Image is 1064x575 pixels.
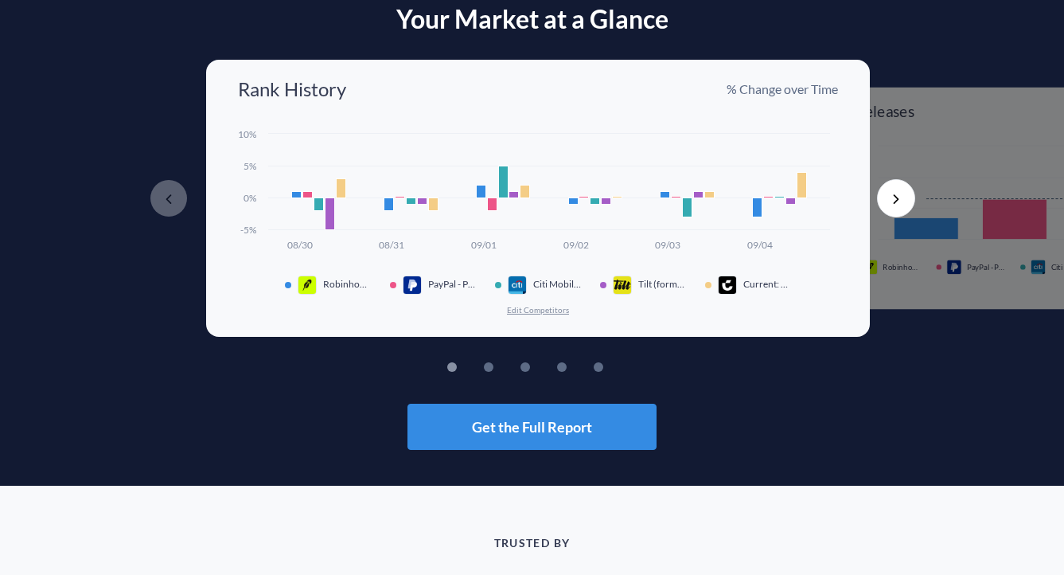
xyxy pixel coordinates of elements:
button: Previous [150,179,188,217]
div: app [718,276,743,295]
text: 08/30 [287,239,313,251]
text: -5% [240,224,256,236]
text: 0% [244,192,256,204]
div: app [403,276,428,295]
div: app [508,276,533,295]
span: PayPal - Pay, Send, Save [967,263,1005,272]
button: 5 [618,362,627,372]
img: app icon [718,276,737,295]
p: TRUSTED BY [55,537,1010,550]
img: app icon [613,276,632,295]
img: app icon [1031,260,1046,275]
span: Tilt (formerly Empower) [638,279,686,290]
div: app [863,260,883,275]
div: app [946,260,967,275]
span: Current: The Future of Banking [743,279,791,290]
span: Robinhood: Trading & Investing [323,279,371,290]
text: 10% [238,128,256,140]
button: 4 [581,362,590,372]
img: app icon [298,276,317,295]
img: app icon [946,260,961,275]
span: Get the Full Report [472,420,592,434]
img: app icon [508,276,527,295]
div: app [298,276,323,295]
span: Citi Mobile® [533,279,581,290]
button: Edit Competitors [506,304,570,315]
button: 2 [508,362,517,372]
text: 09/04 [747,239,773,251]
p: % Change over Time [727,80,838,98]
h3: Releases [855,103,914,119]
button: Get the Full Report [407,404,657,450]
img: app icon [403,276,422,295]
text: 09/02 [563,239,589,251]
text: 09/01 [471,239,497,251]
button: 1 [471,362,481,372]
div: app [1031,260,1051,275]
text: 08/31 [379,239,404,251]
div: app [613,276,638,295]
img: app icon [863,260,878,275]
span: PayPal - Pay, Send, Save [428,279,476,290]
button: 3 [544,362,554,372]
button: Next [877,179,915,217]
text: 09/03 [655,239,680,251]
span: Robinhood: Trading & Investing [883,263,921,272]
text: 5% [244,160,256,172]
h3: Rank History [238,79,346,100]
